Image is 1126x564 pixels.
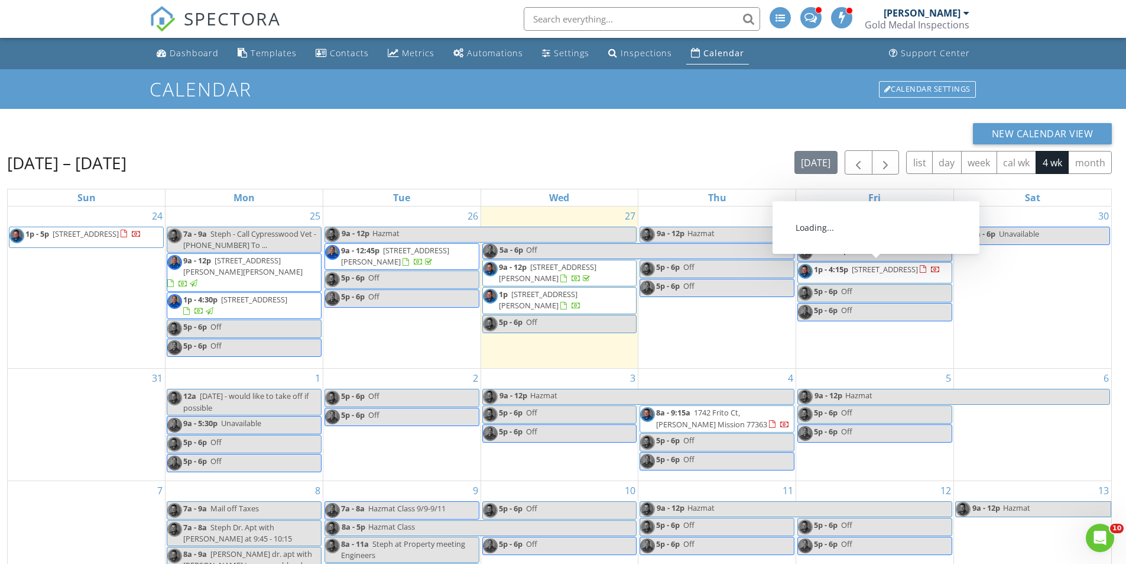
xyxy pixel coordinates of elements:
[814,245,848,256] span: 9a - 4:30p
[9,227,164,248] a: 1p - 5p [STREET_ADDRESS]
[341,245,449,267] a: 9a - 12:45p [STREET_ADDRESS][PERSON_NAME]
[640,454,655,469] img: edmund_headshot.jpg
[656,407,767,429] span: 1742 Frito Ct, [PERSON_NAME] Mission 77363
[622,481,638,500] a: Go to September 10, 2025
[956,502,971,517] img: dsc_00492.jpg
[481,369,638,481] td: Go to September 3, 2025
[798,520,813,534] img: dsc_00492.jpg
[311,43,374,65] a: Contacts
[325,291,340,306] img: edmund_headshot.jpg
[841,426,852,437] span: Off
[798,264,813,279] img: dsc_00492.jpg
[640,227,655,242] img: dsc_00492.jpg
[391,189,413,206] a: Tuesday
[640,520,655,534] img: dsc_00492.jpg
[325,245,340,260] img: edmund_headshot.jpg
[383,43,439,65] a: Metrics
[973,123,1112,144] button: New Calendar View
[780,481,796,500] a: Go to September 11, 2025
[184,6,281,31] span: SPECTORA
[884,43,975,65] a: Support Center
[780,207,796,225] a: Go to August 28, 2025
[499,503,523,514] span: 5p - 6p
[167,294,182,309] img: edmund_headshot.jpg
[1086,524,1114,552] iframe: Intercom live chat
[231,189,257,206] a: Monday
[183,294,287,316] a: 1p - 4:30p [STREET_ADDRESS]
[183,340,207,351] span: 5p - 6p
[341,227,370,242] span: 9a - 12p
[687,502,715,513] span: Hazmat
[656,454,680,465] span: 5p - 6p
[638,369,796,481] td: Go to September 4, 2025
[938,481,953,500] a: Go to September 12, 2025
[640,539,655,553] img: edmund_headshot.jpg
[7,151,126,175] h2: [DATE] – [DATE]
[210,321,222,332] span: Off
[372,228,400,239] span: Hazmat
[1036,151,1069,174] button: 4 wk
[622,207,638,225] a: Go to August 27, 2025
[25,228,141,239] a: 1p - 5p [STREET_ADDRESS]
[341,245,449,267] span: [STREET_ADDRESS][PERSON_NAME]
[482,260,637,286] a: 9a - 12p [STREET_ADDRESS][PERSON_NAME]
[640,405,794,432] a: 8a - 9:15a 1742 Frito Ct, [PERSON_NAME] Mission 77363
[167,522,182,537] img: dsc_00492.jpg
[341,410,365,420] span: 5p - 6p
[483,317,498,331] img: dsc_00492.jpg
[167,391,182,405] img: dsc_00492.jpg
[499,289,577,311] span: [STREET_ADDRESS][PERSON_NAME]
[865,19,969,31] div: Gold Medal Inspections
[233,43,301,65] a: Templates
[341,503,365,514] span: 7a - 8a
[814,286,838,296] span: 5p - 6p
[638,207,796,369] td: Go to August 28, 2025
[683,454,695,465] span: Off
[183,321,207,332] span: 5p - 6p
[499,289,581,311] a: 1p [STREET_ADDRESS][PERSON_NAME]
[183,522,207,533] span: 7a - 8a
[866,189,883,206] a: Friday
[449,43,528,65] a: Automations (Advanced)
[814,407,838,418] span: 5p - 6p
[183,391,196,401] span: 12a
[798,286,813,301] img: dsc_00492.jpg
[841,286,852,296] span: Off
[683,262,695,272] span: Off
[483,389,498,404] img: dsc_00492.jpg
[953,207,1111,369] td: Go to August 30, 2025
[1096,481,1111,500] a: Go to September 13, 2025
[656,435,680,446] span: 5p - 6p
[932,151,962,174] button: day
[183,437,207,447] span: 5p - 6p
[183,228,316,250] span: Steph - Call Cypresswood Vet - [PHONE_NUMBER] To ...
[640,435,655,450] img: dsc_00492.jpg
[341,272,365,283] span: 5p - 6p
[150,369,165,388] a: Go to August 31, 2025
[183,391,309,412] span: [DATE] - would like to take off if possible
[9,228,24,243] img: dsc_00492.jpg
[341,539,369,549] span: 8a - 11a
[796,207,954,369] td: Go to August 29, 2025
[656,502,685,517] span: 9a - 12p
[1068,151,1112,174] button: month
[683,520,695,530] span: Off
[470,369,481,388] a: Go to September 2, 2025
[325,272,340,287] img: dsc_00492.jpg
[786,369,796,388] a: Go to September 4, 2025
[1023,189,1043,206] a: Saturday
[845,390,872,401] span: Hazmat
[814,264,940,275] a: 1p - 4:15p [STREET_ADDRESS]
[499,426,523,437] span: 5p - 6p
[656,281,680,291] span: 5p - 6p
[368,272,379,283] span: Off
[656,407,690,418] span: 8a - 9:15a
[167,503,182,518] img: dsc_00492.jpg
[330,47,369,59] div: Contacts
[499,262,527,272] span: 9a - 12p
[167,340,182,355] img: edmund_headshot.jpg
[167,292,322,319] a: 1p - 4:30p [STREET_ADDRESS]
[683,539,695,549] span: Off
[368,391,379,401] span: Off
[167,255,182,270] img: edmund_headshot.jpg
